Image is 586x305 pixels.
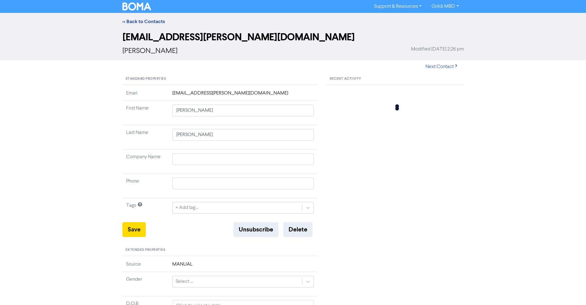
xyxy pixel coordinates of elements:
span: [PERSON_NAME] [122,47,177,55]
div: Extended Properties [122,244,318,256]
span: Modified [DATE] 2:26 pm [411,46,464,53]
td: [EMAIL_ADDRESS][PERSON_NAME][DOMAIN_NAME] [169,90,318,101]
td: Phone [122,174,169,198]
a: Goldi MBD [427,2,464,11]
td: Gender [122,272,169,296]
a: << Back to Contacts [122,18,165,25]
td: Source [122,261,169,272]
iframe: Chat Widget [555,275,586,305]
button: Next Contact [420,60,464,73]
td: Last Name [122,125,169,150]
img: BOMA Logo [122,2,151,10]
td: First Name [122,101,169,125]
td: Tags [122,198,169,223]
td: Email [122,90,169,101]
div: Select ... [176,278,193,285]
div: Recent Activity [327,73,464,85]
div: Standard Properties [122,73,318,85]
button: Save [122,222,146,237]
button: Unsubscribe [233,222,278,237]
td: MANUAL [169,261,318,272]
button: Delete [283,222,313,237]
a: Support & Resources [369,2,427,11]
h2: [EMAIL_ADDRESS][PERSON_NAME][DOMAIN_NAME] [122,31,464,43]
div: + Add tag... [176,204,198,211]
td: Company Name [122,150,169,174]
